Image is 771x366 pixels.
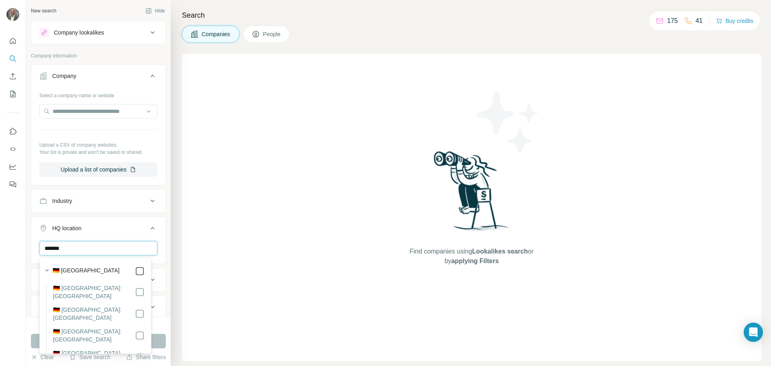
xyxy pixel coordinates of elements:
[31,191,165,211] button: Industry
[6,159,19,174] button: Dashboard
[53,327,135,344] label: 🇩🇪 [GEOGRAPHIC_DATA]: [GEOGRAPHIC_DATA]
[6,69,19,84] button: Enrich CSV
[6,177,19,192] button: Feedback
[6,8,19,21] img: Avatar
[140,5,171,17] button: Hide
[39,89,157,99] div: Select a company name or website
[716,15,753,27] button: Buy credits
[53,284,135,300] label: 🇩🇪 [GEOGRAPHIC_DATA]: [GEOGRAPHIC_DATA]
[39,141,157,149] p: Upload a CSV of company websites.
[31,66,165,89] button: Company
[52,197,72,205] div: Industry
[451,258,499,264] span: applying Filters
[744,323,763,342] div: Open Intercom Messenger
[6,34,19,48] button: Quick start
[407,247,536,266] span: Find companies using or by
[472,248,528,255] span: Lookalikes search
[31,353,54,361] button: Clear
[126,353,166,361] button: Share filters
[31,297,165,317] button: Employees (size)
[696,16,703,26] p: 41
[6,87,19,101] button: My lists
[6,142,19,156] button: Use Surfe API
[31,52,166,59] p: Company information
[54,29,104,37] div: Company lookalikes
[263,30,281,38] span: People
[6,51,19,66] button: Search
[52,72,76,80] div: Company
[472,86,544,158] img: Surfe Illustration - Stars
[52,224,82,232] div: HQ location
[53,349,135,365] label: 🇩🇪 [GEOGRAPHIC_DATA]: [GEOGRAPHIC_DATA]
[69,353,110,361] button: Save search
[31,7,56,14] div: New search
[6,124,19,139] button: Use Surfe on LinkedIn
[667,16,678,26] p: 175
[202,30,231,38] span: Companies
[53,306,135,322] label: 🇩🇪 [GEOGRAPHIC_DATA]: [GEOGRAPHIC_DATA]
[430,149,514,239] img: Surfe Illustration - Woman searching with binoculars
[39,162,157,177] button: Upload a list of companies
[31,270,165,289] button: Annual revenue ($)
[31,23,165,42] button: Company lookalikes
[53,266,120,276] label: 🇩🇪 [GEOGRAPHIC_DATA]
[182,10,761,21] h4: Search
[39,149,157,156] p: Your list is private and won't be saved or shared.
[31,219,165,241] button: HQ location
